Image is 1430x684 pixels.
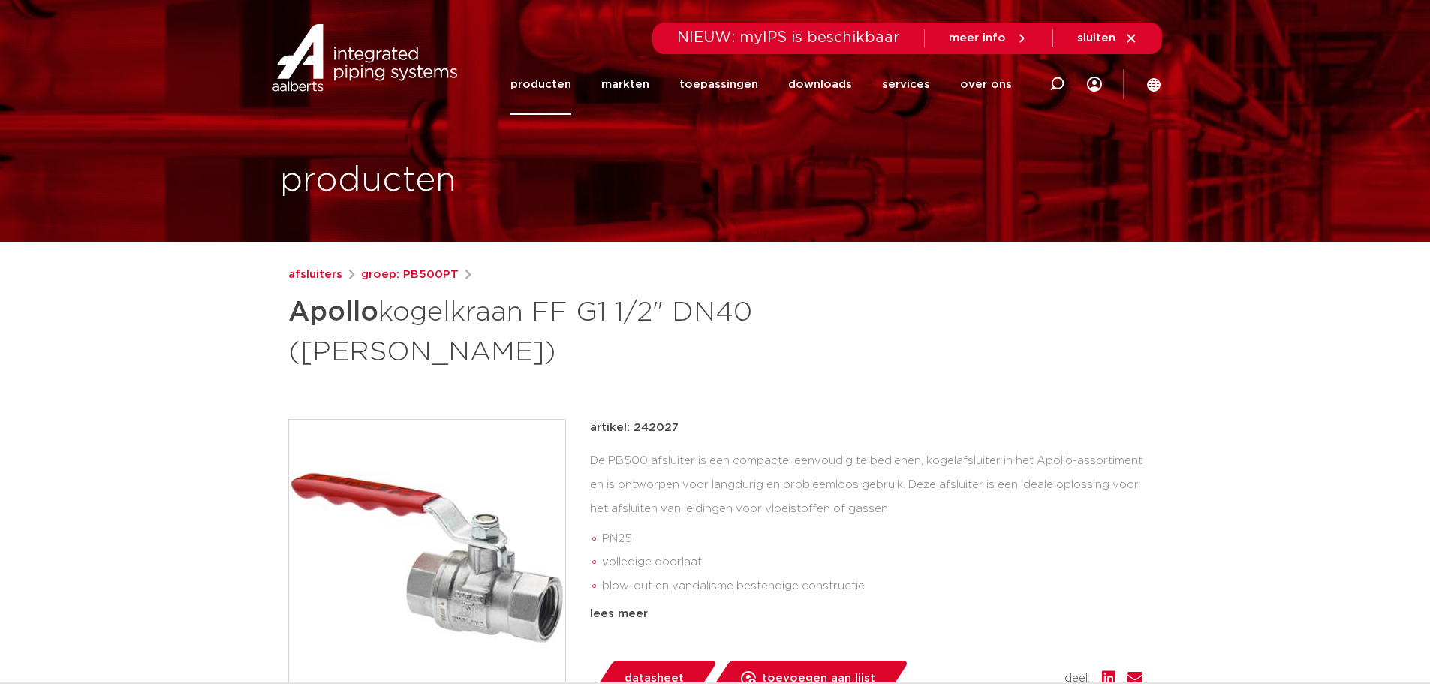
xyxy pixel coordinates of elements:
a: producten [510,54,571,115]
a: markten [601,54,649,115]
a: sluiten [1077,32,1138,45]
p: artikel: 242027 [590,419,679,437]
h1: kogelkraan FF G1 1/2" DN40 ([PERSON_NAME]) [288,290,852,371]
a: groep: PB500PT [361,266,459,284]
li: volledige doorlaat [602,550,1142,574]
a: meer info [949,32,1028,45]
a: afsluiters [288,266,342,284]
div: De PB500 afsluiter is een compacte, eenvoudig te bedienen, kogelafsluiter in het Apollo-assortime... [590,449,1142,599]
li: PN25 [602,527,1142,551]
nav: Menu [510,54,1012,115]
span: meer info [949,32,1006,44]
h1: producten [280,157,456,205]
a: downloads [788,54,852,115]
span: sluiten [1077,32,1115,44]
a: services [882,54,930,115]
li: blow-out en vandalisme bestendige constructie [602,574,1142,598]
li: pTFE zittingen [602,598,1142,622]
a: over ons [960,54,1012,115]
span: NIEUW: myIPS is beschikbaar [677,30,900,45]
div: my IPS [1087,54,1102,115]
strong: Apollo [288,299,378,326]
div: lees meer [590,605,1142,623]
a: toepassingen [679,54,758,115]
